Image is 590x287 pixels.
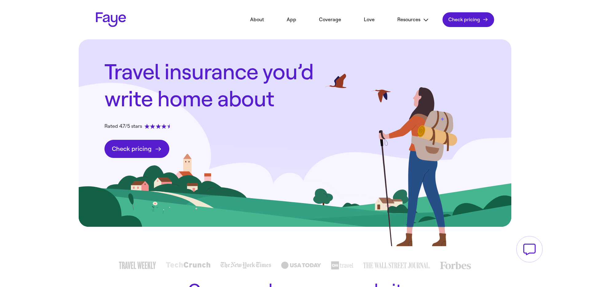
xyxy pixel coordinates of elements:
[96,12,126,27] a: Faye Logo
[241,13,273,26] a: About
[104,140,169,158] a: Check pricing
[310,13,350,26] a: Coverage
[388,13,438,27] button: Resources
[277,13,305,26] a: App
[355,13,384,26] a: Love
[442,12,494,27] a: Check pricing
[104,59,326,113] h1: Travel insurance you’d write home about
[104,123,172,130] div: Rated 4.7/5 stars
